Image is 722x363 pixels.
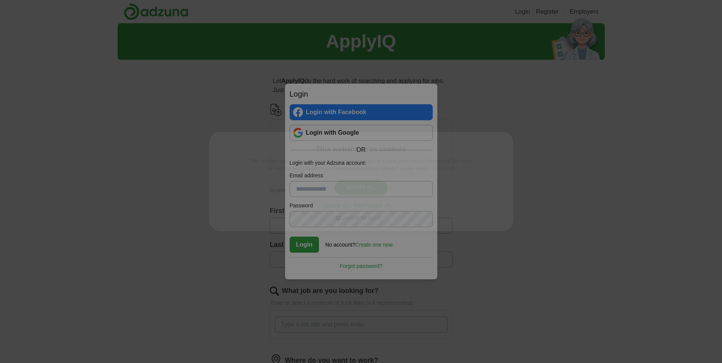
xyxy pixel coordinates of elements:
a: Read more, opens a new window [431,166,455,172]
div: Cookie consent dialog [209,132,513,231]
div: Show details [341,214,381,222]
span: This website uses cookies to improve user experience and to enable personalised advertising. By u... [251,159,471,172]
div: Show all partners (7) → [324,203,398,210]
span: Show details [344,216,381,221]
div: This website uses cookies [316,145,406,154]
span: (7) → [384,203,398,209]
div: Accept all [335,180,388,195]
span: Show all partners [324,203,383,209]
